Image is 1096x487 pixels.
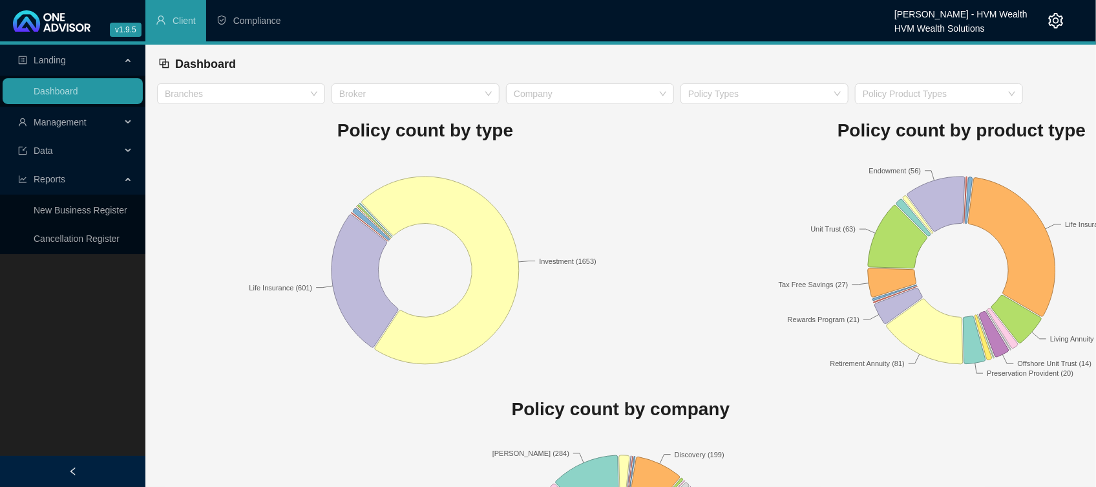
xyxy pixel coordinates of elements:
text: Investment (1653) [539,257,596,265]
text: Tax Free Savings (27) [779,280,848,288]
a: Cancellation Register [34,233,120,244]
div: HVM Wealth Solutions [894,17,1027,32]
text: Retirement Annuity (81) [830,360,905,367]
text: [PERSON_NAME] (284) [492,449,569,457]
span: user [18,118,27,127]
span: safety [216,15,227,25]
span: Reports [34,174,65,184]
span: setting [1048,13,1064,28]
h1: Policy count by type [157,116,693,145]
span: profile [18,56,27,65]
h1: Policy count by company [157,395,1084,424]
a: New Business Register [34,205,127,215]
div: [PERSON_NAME] - HVM Wealth [894,3,1027,17]
text: Discovery (199) [675,451,724,459]
span: block [158,58,170,69]
text: Unit Trust (63) [811,225,856,233]
span: Landing [34,55,66,65]
text: Preservation Provident (20) [987,369,1074,377]
span: Client [173,16,196,26]
span: user [156,15,166,25]
span: v1.9.5 [110,23,142,37]
text: Offshore Unit Trust (14) [1018,360,1092,367]
img: 2df55531c6924b55f21c4cf5d4484680-logo-light.svg [13,10,90,32]
span: left [68,467,78,476]
span: line-chart [18,175,27,184]
span: import [18,146,27,155]
span: Compliance [233,16,281,26]
text: Rewards Program (21) [788,316,859,323]
span: Dashboard [175,58,236,70]
text: Life Insurance (601) [249,283,312,291]
a: Dashboard [34,86,78,96]
span: Data [34,146,53,156]
span: Management [34,117,87,127]
text: Endowment (56) [869,166,922,174]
